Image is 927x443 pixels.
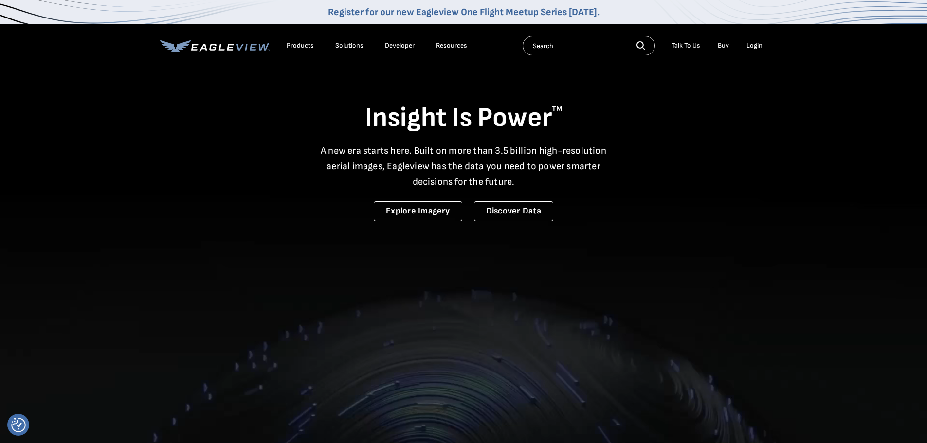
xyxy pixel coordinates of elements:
[552,105,563,114] sup: TM
[718,41,729,50] a: Buy
[11,418,26,432] button: Consent Preferences
[328,6,600,18] a: Register for our new Eagleview One Flight Meetup Series [DATE].
[385,41,415,50] a: Developer
[11,418,26,432] img: Revisit consent button
[436,41,467,50] div: Resources
[374,201,462,221] a: Explore Imagery
[523,36,655,55] input: Search
[335,41,364,50] div: Solutions
[315,143,613,190] p: A new era starts here. Built on more than 3.5 billion high-resolution aerial images, Eagleview ha...
[474,201,553,221] a: Discover Data
[672,41,700,50] div: Talk To Us
[746,41,763,50] div: Login
[160,101,767,135] h1: Insight Is Power
[287,41,314,50] div: Products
